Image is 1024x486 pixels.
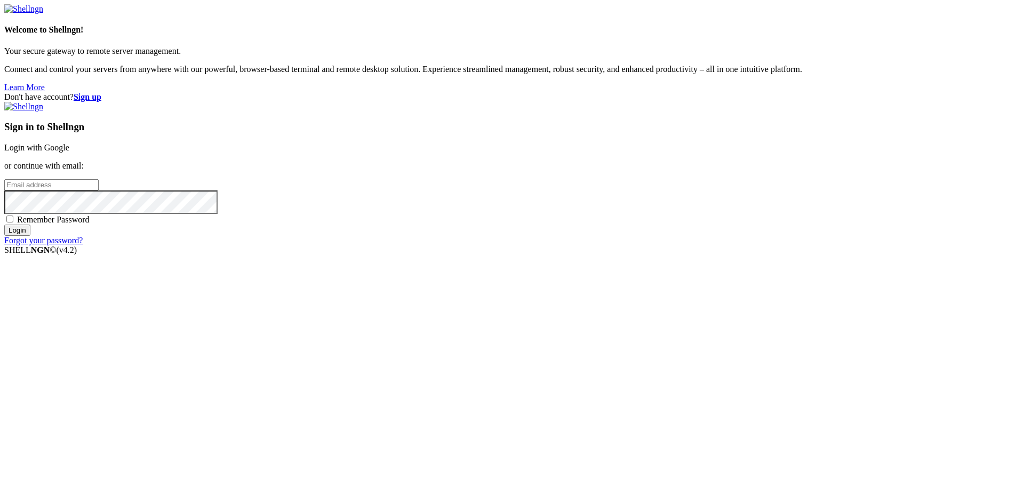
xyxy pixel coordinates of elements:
p: Connect and control your servers from anywhere with our powerful, browser-based terminal and remo... [4,65,1020,74]
p: Your secure gateway to remote server management. [4,46,1020,56]
span: SHELL © [4,245,77,254]
b: NGN [31,245,50,254]
a: Forgot your password? [4,236,83,245]
a: Learn More [4,83,45,92]
input: Email address [4,179,99,190]
input: Remember Password [6,216,13,222]
h4: Welcome to Shellngn! [4,25,1020,35]
img: Shellngn [4,102,43,111]
img: Shellngn [4,4,43,14]
span: Remember Password [17,215,90,224]
div: Don't have account? [4,92,1020,102]
span: 4.2.0 [57,245,77,254]
h3: Sign in to Shellngn [4,121,1020,133]
p: or continue with email: [4,161,1020,171]
a: Login with Google [4,143,69,152]
input: Login [4,225,30,236]
a: Sign up [74,92,101,101]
